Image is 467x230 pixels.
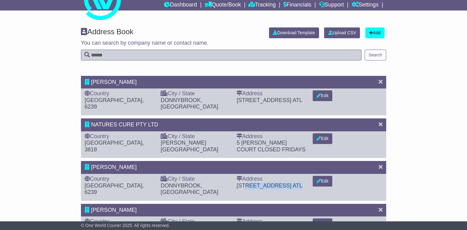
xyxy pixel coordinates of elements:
[237,97,291,103] span: [STREET_ADDRESS]
[161,133,230,140] div: City / State
[91,207,137,213] span: [PERSON_NAME]
[313,133,332,144] button: Edit
[293,183,302,189] span: ATL
[85,176,154,183] div: Country
[324,27,360,38] a: Upload CSV
[85,97,144,110] span: [GEOGRAPHIC_DATA], 6239
[161,97,218,110] span: DONNYBROOK, [GEOGRAPHIC_DATA]
[161,176,230,183] div: City / State
[313,90,332,101] button: Edit
[161,90,230,97] div: City / State
[313,218,332,229] button: Edit
[161,183,218,195] span: DONNYBROOK, [GEOGRAPHIC_DATA]
[365,27,385,38] a: Add
[81,223,170,228] span: © One World Courier 2025. All rights reserved.
[91,79,137,85] span: [PERSON_NAME]
[85,140,144,153] span: [GEOGRAPHIC_DATA], 3818
[91,164,137,170] span: [PERSON_NAME]
[78,27,264,38] div: Address Book
[85,90,154,97] div: Country
[237,176,306,183] div: Address
[81,40,386,47] p: You can search by company name or contact name.
[365,50,386,60] button: Search
[237,133,306,140] div: Address
[85,218,154,225] div: Country
[257,146,305,153] span: CLOSED FRIDAYS
[161,140,218,153] span: [PERSON_NAME][GEOGRAPHIC_DATA]
[313,176,332,187] button: Edit
[237,140,287,153] span: 5 [PERSON_NAME] COURT
[85,183,144,195] span: [GEOGRAPHIC_DATA], 6239
[237,90,306,97] div: Address
[85,133,154,140] div: Country
[269,27,319,38] a: Download Template
[293,97,302,103] span: ATL
[161,218,230,225] div: City / State
[237,183,291,189] span: [STREET_ADDRESS]
[91,121,158,128] span: NATURES CURE PTY LTD
[237,218,306,225] div: Address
